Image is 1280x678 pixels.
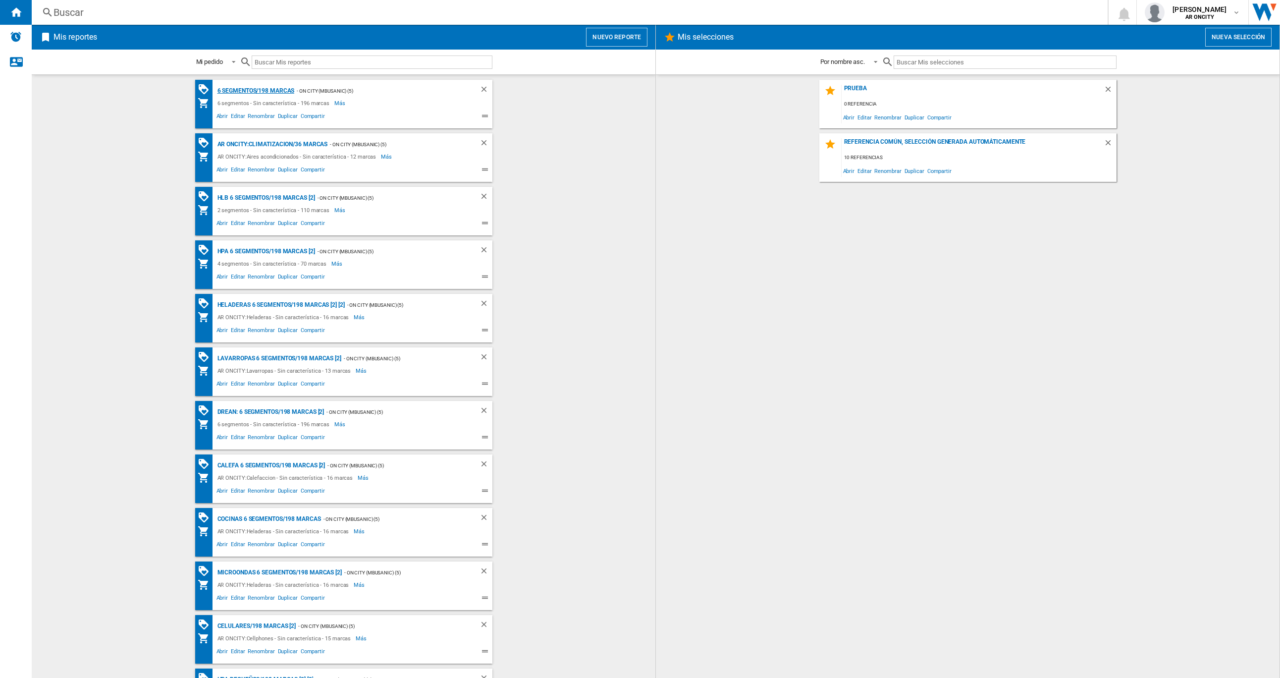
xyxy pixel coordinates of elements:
span: Más [356,365,368,377]
span: Compartir [926,111,953,124]
div: Por nombre asc. [820,58,865,65]
div: Mi colección [198,97,215,109]
span: Compartir [299,593,326,605]
div: Matriz de PROMOCIONES [198,351,215,363]
span: Compartir [299,112,326,123]
span: Abrir [215,112,230,123]
span: Abrir [215,165,230,177]
span: Duplicar [276,219,299,230]
span: Duplicar [276,433,299,445]
div: - On city (mbusanic) (5) [315,245,460,258]
span: Editar [229,540,246,552]
span: Más [334,204,347,216]
span: Abrir [215,272,230,284]
span: Renombrar [246,112,276,123]
div: - On city (mbusanic) (5) [315,192,460,204]
span: Compartir [299,219,326,230]
span: Editar [856,111,873,124]
span: Compartir [299,165,326,177]
div: HPA 6 segmentos/198 marcas [2] [215,245,315,258]
span: Editar [229,433,246,445]
span: Duplicar [276,272,299,284]
span: Más [334,418,347,430]
span: Editar [229,219,246,230]
div: Lavarropas 6 segmentos/198 marcas [2] [215,352,341,365]
span: Abrir [215,326,230,338]
span: Duplicar [903,164,926,177]
div: - On city (mbusanic) (5) [345,299,460,311]
span: Renombrar [246,165,276,177]
span: Más [331,258,344,270]
span: Editar [229,112,246,123]
div: HLB 6 segmentos/198 marcas [2] [215,192,315,204]
div: Mi colección [198,204,215,216]
span: Compartir [299,647,326,659]
div: HELADERAS 6 segmentos/198 marcas [2] [2] [215,299,345,311]
div: 4 segmentos - Sin característica - 70 marcas [215,258,332,270]
div: Mi colección [198,472,215,484]
div: 6 segmentos - Sin característica - 196 marcas [215,418,335,430]
span: Editar [229,486,246,498]
span: Renombrar [246,647,276,659]
span: [PERSON_NAME] [1173,4,1227,14]
span: Duplicar [276,593,299,605]
div: Mi colección [198,311,215,323]
div: AR ONCITY:Aires acondicionados - Sin característica - 12 marcas [215,151,381,163]
div: AR ONCITY:Climatizacion/36 marcas [215,138,328,151]
div: AR ONCITY:Heladeras - Sin característica - 16 marcas [215,579,354,591]
div: 0 referencia [842,98,1117,111]
span: Editar [229,272,246,284]
div: Borrar [480,566,492,579]
h2: Mis reportes [52,28,99,47]
span: Renombrar [246,326,276,338]
div: Matriz de PROMOCIONES [198,297,215,310]
div: Celulares/198 marcas [2] [215,620,296,632]
span: Renombrar [873,164,903,177]
span: Renombrar [246,219,276,230]
div: Borrar [1104,85,1117,98]
span: Duplicar [276,540,299,552]
div: - On city (mbusanic) (5) [327,138,459,151]
span: Duplicar [276,112,299,123]
span: Compartir [299,272,326,284]
span: Abrir [215,593,230,605]
span: Renombrar [873,111,903,124]
span: Renombrar [246,486,276,498]
span: Editar [229,165,246,177]
span: Abrir [215,647,230,659]
div: 6 segmentos/198 marcas [215,85,295,97]
span: Editar [229,379,246,391]
span: Abrir [215,433,230,445]
div: - On city (mbusanic) (5) [321,513,460,525]
div: Borrar [480,299,492,311]
div: 6 segmentos - Sin característica - 196 marcas [215,97,335,109]
div: Matriz de PROMOCIONES [198,83,215,96]
input: Buscar Mis reportes [252,56,492,69]
span: Más [356,632,368,644]
span: Renombrar [246,272,276,284]
span: Más [381,151,393,163]
div: Mi colección [198,258,215,270]
div: - On city (mbusanic) (5) [294,85,459,97]
div: Matriz de PROMOCIONES [198,190,215,203]
div: 2 segmentos - Sin característica - 110 marcas [215,204,335,216]
div: Borrar [480,459,492,472]
div: Matriz de PROMOCIONES [198,404,215,417]
span: Duplicar [276,379,299,391]
div: Borrar [480,138,492,151]
span: Duplicar [276,165,299,177]
span: Abrir [215,486,230,498]
div: AR ONCITY:Heladeras - Sin característica - 16 marcas [215,525,354,537]
div: Borrar [480,85,492,97]
div: - On city (mbusanic) (5) [342,566,460,579]
div: Mi pedido [196,58,223,65]
span: Abrir [215,379,230,391]
span: Editar [856,164,873,177]
span: Editar [229,326,246,338]
div: Mi colección [198,418,215,430]
div: Borrar [480,192,492,204]
div: - On city (mbusanic) (5) [341,352,460,365]
span: Abrir [215,219,230,230]
div: Microondas 6 segmentos/198 marcas [2] [215,566,342,579]
div: Mi colección [198,579,215,591]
